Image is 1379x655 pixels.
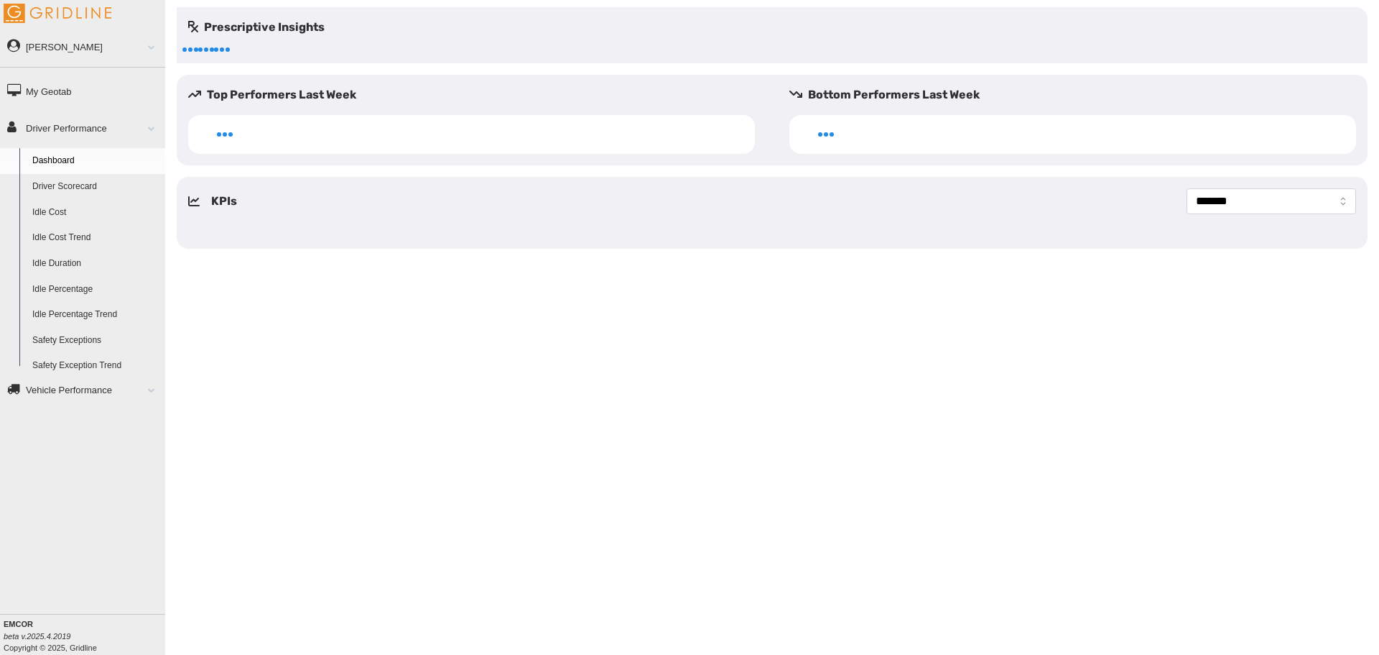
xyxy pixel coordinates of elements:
a: Idle Percentage [26,277,165,303]
h5: Prescriptive Insights [188,19,325,36]
a: Safety Exception Trend [26,353,165,379]
a: Idle Percentage Trend [26,302,165,328]
a: Safety Exceptions [26,328,165,354]
h5: Bottom Performers Last Week [789,86,1368,104]
h5: Top Performers Last Week [188,86,766,104]
a: Idle Duration [26,251,165,277]
a: Driver Scorecard [26,174,165,200]
a: Idle Cost Trend [26,225,165,251]
a: Idle Cost [26,200,165,226]
div: Copyright © 2025, Gridline [4,618,165,654]
a: Dashboard [26,148,165,174]
i: beta v.2025.4.2019 [4,632,70,641]
b: EMCOR [4,620,33,628]
img: Gridline [4,4,111,23]
h5: KPIs [211,193,237,210]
